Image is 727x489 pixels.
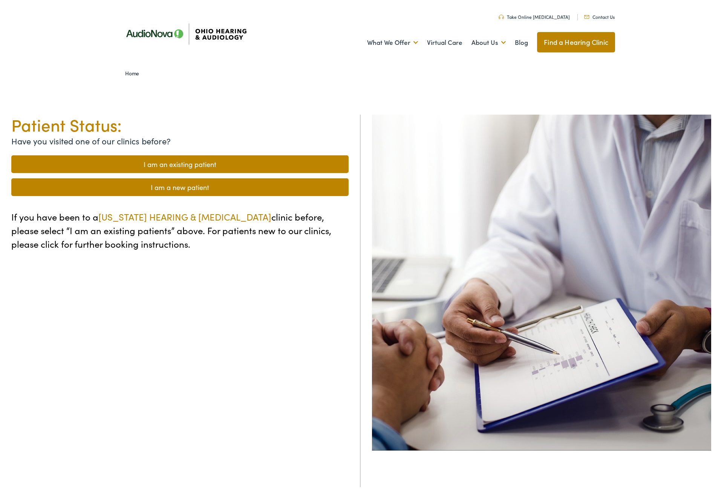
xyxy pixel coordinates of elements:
img: Mail icon representing email contact with Ohio Hearing in Cincinnati, OH [584,13,589,17]
a: Home [125,67,143,75]
a: I am a new patient [11,176,349,194]
a: Contact Us [584,12,615,18]
a: I am an existing patient [11,153,349,171]
a: Blog [515,27,528,55]
img: Headphones icone to schedule online hearing test in Cincinnati, OH [499,13,504,17]
a: Take Online [MEDICAL_DATA] [499,12,570,18]
p: Have you visited one of our clinics before? [11,133,349,145]
a: About Us [471,27,506,55]
span: [US_STATE] HEARING & [MEDICAL_DATA] [98,208,271,221]
h1: Patient Status: [11,113,349,133]
img: Abstract blur image potentially serving as a placeholder or background. [372,113,711,449]
a: Virtual Care [427,27,462,55]
a: What We Offer [367,27,418,55]
p: If you have been to a clinic before, please select “I am an existing patients” above. For patient... [11,208,349,249]
a: Find a Hearing Clinic [537,30,615,51]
